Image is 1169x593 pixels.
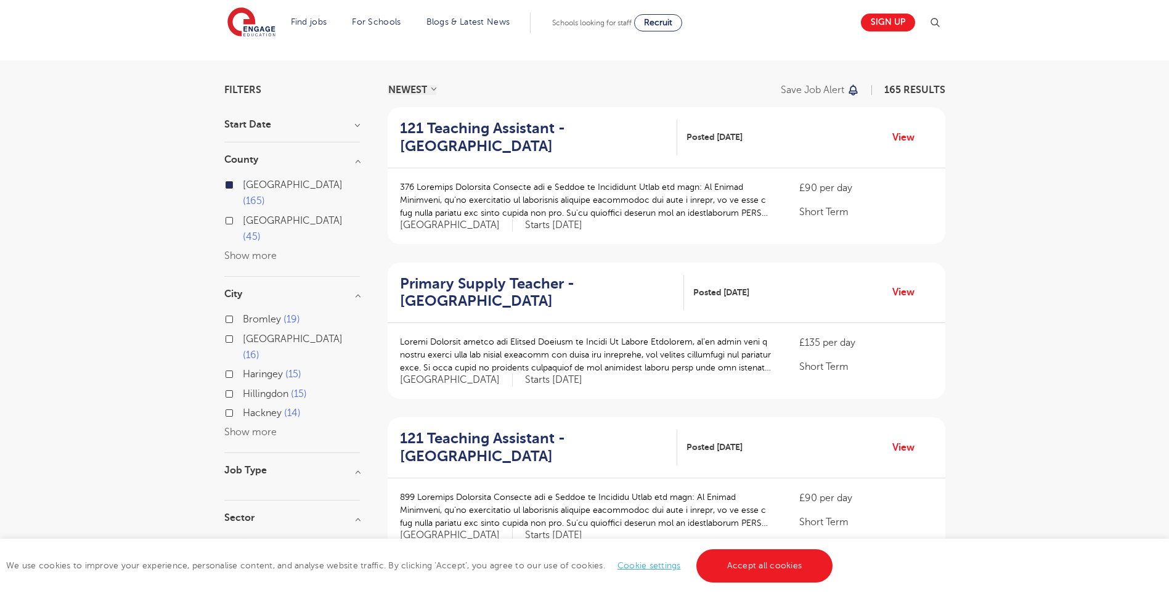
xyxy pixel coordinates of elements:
[781,85,844,95] p: Save job alert
[224,155,360,165] h3: County
[400,120,678,155] a: 121 Teaching Assistant - [GEOGRAPHIC_DATA]
[400,120,668,155] h2: 121 Teaching Assistant - [GEOGRAPHIC_DATA]
[861,14,915,31] a: Sign up
[400,219,513,232] span: [GEOGRAPHIC_DATA]
[892,284,924,300] a: View
[781,85,860,95] button: Save job alert
[400,181,775,219] p: 376 Loremips Dolorsita Consecte adi e Seddoe te Incididunt Utlab etd magn: Al Enimad Minimveni, q...
[227,7,275,38] img: Engage Education
[400,374,513,386] span: [GEOGRAPHIC_DATA]
[552,18,632,27] span: Schools looking for staff
[352,17,401,27] a: For Schools
[284,407,301,419] span: 14
[525,529,582,542] p: Starts [DATE]
[799,335,932,350] p: £135 per day
[400,491,775,530] p: 899 Loremips Dolorsita Consecte adi e Seddoe te Incididu Utlab etd magn: Al Enimad Minimveni, qu’...
[224,289,360,299] h3: City
[400,275,674,311] h2: Primary Supply Teacher - [GEOGRAPHIC_DATA]
[243,333,343,345] span: [GEOGRAPHIC_DATA]
[892,129,924,145] a: View
[224,250,277,261] button: Show more
[799,205,932,219] p: Short Term
[243,215,251,223] input: [GEOGRAPHIC_DATA] 45
[243,350,259,361] span: 16
[243,388,288,399] span: Hillingdon
[243,231,261,242] span: 45
[693,286,749,299] span: Posted [DATE]
[243,179,343,190] span: [GEOGRAPHIC_DATA]
[243,314,281,325] span: Bromley
[224,120,360,129] h3: Start Date
[243,195,265,207] span: 165
[644,18,672,27] span: Recruit
[243,407,251,415] input: Hackney 14
[799,181,932,195] p: £90 per day
[696,549,833,583] a: Accept all cookies
[243,179,251,187] input: [GEOGRAPHIC_DATA] 165
[6,561,836,570] span: We use cookies to improve your experience, personalise content, and analyse website traffic. By c...
[224,465,360,475] h3: Job Type
[884,84,945,96] span: 165 RESULTS
[243,407,282,419] span: Hackney
[686,441,743,454] span: Posted [DATE]
[243,333,251,341] input: [GEOGRAPHIC_DATA] 16
[224,513,360,523] h3: Sector
[400,430,678,465] a: 121 Teaching Assistant - [GEOGRAPHIC_DATA]
[426,17,510,27] a: Blogs & Latest News
[291,388,307,399] span: 15
[291,17,327,27] a: Find jobs
[243,538,251,546] input: Long Term 375
[243,215,343,226] span: [GEOGRAPHIC_DATA]
[799,359,932,374] p: Short Term
[243,369,283,380] span: Haringey
[224,427,277,438] button: Show more
[285,369,301,380] span: 15
[283,314,300,325] span: 19
[293,538,315,549] span: 375
[799,491,932,505] p: £90 per day
[686,131,743,144] span: Posted [DATE]
[243,314,251,322] input: Bromley 19
[243,369,251,377] input: Haringey 15
[400,335,775,374] p: Loremi Dolorsit ametco adi Elitsed Doeiusm te Incidi Ut Labore Etdolorem, al’en admin veni q nost...
[525,374,582,386] p: Starts [DATE]
[634,14,682,31] a: Recruit
[892,440,924,456] a: View
[400,529,513,542] span: [GEOGRAPHIC_DATA]
[400,430,668,465] h2: 121 Teaching Assistant - [GEOGRAPHIC_DATA]
[400,275,684,311] a: Primary Supply Teacher - [GEOGRAPHIC_DATA]
[617,561,681,570] a: Cookie settings
[799,515,932,530] p: Short Term
[525,219,582,232] p: Starts [DATE]
[243,388,251,396] input: Hillingdon 15
[243,538,290,549] span: Long Term
[224,85,261,95] span: Filters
